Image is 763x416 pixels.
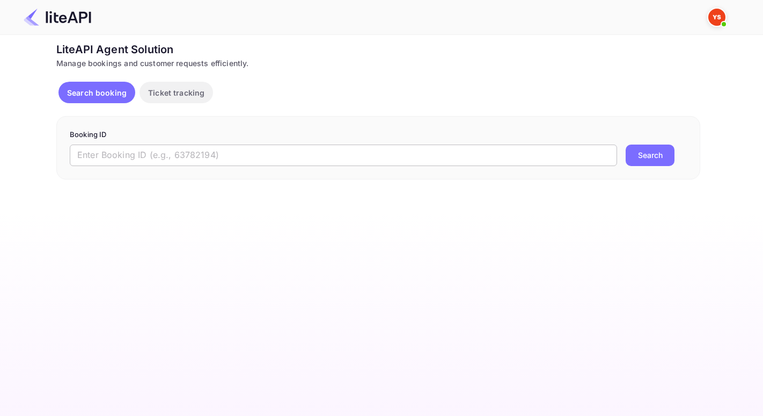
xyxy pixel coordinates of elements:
[70,145,617,166] input: Enter Booking ID (e.g., 63782194)
[24,9,91,26] img: LiteAPI Logo
[708,9,725,26] img: Yandex Support
[56,41,700,58] div: LiteAPI Agent Solution
[56,58,700,69] div: Manage bookings and customer requests efficiently.
[626,145,674,166] button: Search
[148,87,204,98] p: Ticket tracking
[70,130,687,140] p: Booking ID
[67,87,127,98] p: Search booking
